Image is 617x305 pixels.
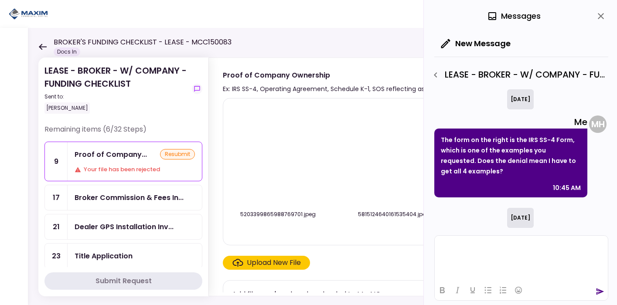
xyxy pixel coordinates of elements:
[75,149,147,160] div: Proof of Company Ownership
[596,287,604,296] button: send
[44,243,202,269] a: 23Title Application
[435,236,608,280] iframe: Rich Text Area
[593,9,608,24] button: close
[507,208,534,228] div: [DATE]
[589,115,607,133] div: M H
[45,142,68,181] div: 9
[232,210,324,218] div: 5203399865988769701.jpeg
[75,192,184,203] div: Broker Commission & Fees Invoice
[45,185,68,210] div: 17
[54,37,232,47] h1: BROKER'S FUNDING CHECKLIST - LEASE - MCC150083
[507,89,534,109] div: [DATE]
[381,288,394,301] button: more
[450,284,465,296] button: Italic
[223,70,520,81] div: Proof of Company Ownership
[223,256,310,270] span: Click here to upload the required document
[75,221,174,232] div: Dealer GPS Installation Invoice
[95,276,152,286] div: Submit Request
[434,115,587,129] div: Me
[481,284,495,296] button: Bullet list
[44,214,202,240] a: 21Dealer GPS Installation Invoice
[511,284,526,296] button: Emojis
[247,258,301,268] div: Upload New File
[54,47,80,56] div: Docs In
[75,165,195,174] div: Your file has been rejected
[434,32,518,55] button: New Message
[487,10,541,23] div: Messages
[75,251,133,261] div: Title Application
[441,135,581,176] p: The form on the right is the IRS SS-4 Form, which is one of the examples you requested. Does the ...
[232,289,381,300] div: Add files you've already uploaded to My AIO
[45,214,68,239] div: 21
[553,183,581,193] div: 10:45 AM
[9,7,48,20] img: Partner icon
[435,284,450,296] button: Bold
[44,124,202,142] div: Remaining items (6/32 Steps)
[428,68,608,82] div: LEASE - BROKER - W/ COMPANY - FUNDING CHECKLIST - Proof of Company Ownership
[348,210,440,218] div: 5815124640161535404.jpeg
[192,84,202,94] button: show-messages
[223,84,520,94] div: Ex: IRS SS-4, Operating Agreement, Schedule K-1, SOS reflecting as member/officer or higher role.
[465,284,480,296] button: Underline
[496,284,511,296] button: Numbered list
[44,185,202,210] a: 17Broker Commission & Fees Invoice
[44,93,188,101] div: Sent to:
[44,272,202,290] button: Submit Request
[44,102,90,114] div: [PERSON_NAME]
[44,142,202,181] a: 9Proof of Company OwnershipresubmitYour file has been rejected
[160,149,195,159] div: resubmit
[44,64,188,114] div: LEASE - BROKER - W/ COMPANY - FUNDING CHECKLIST
[45,244,68,268] div: 23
